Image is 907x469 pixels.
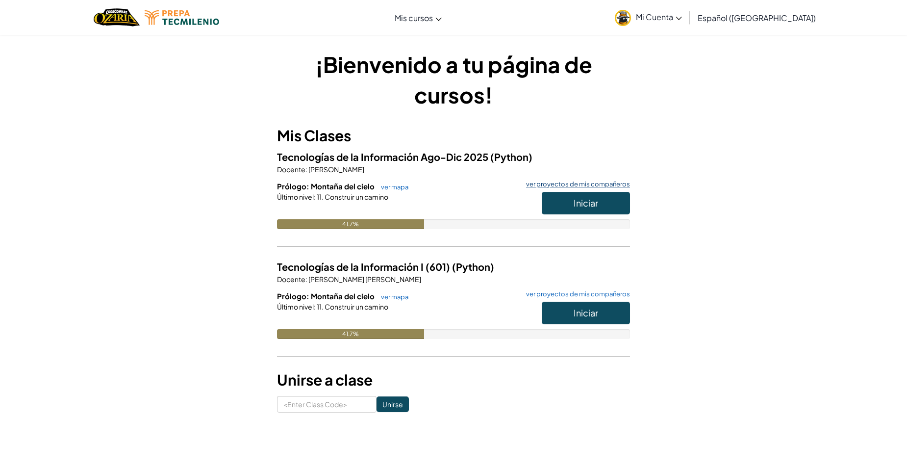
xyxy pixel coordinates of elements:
h3: Unirse a clase [277,369,630,391]
span: Español ([GEOGRAPHIC_DATA]) [698,13,816,23]
span: : [314,302,316,311]
button: Iniciar [542,192,630,214]
span: [PERSON_NAME] [PERSON_NAME] [307,275,421,284]
span: Mis cursos [395,13,433,23]
div: 41.7% [277,219,424,229]
span: Último nivel [277,302,314,311]
span: Mi Cuenta [636,12,682,22]
span: Docente [277,275,305,284]
img: avatar [615,10,631,26]
a: Mi Cuenta [610,2,687,33]
span: : [314,192,316,201]
h3: Mis Clases [277,125,630,147]
span: Prólogo: Montaña del cielo [277,182,376,191]
span: Prólogo: Montaña del cielo [277,291,376,301]
span: Iniciar [574,307,598,318]
span: (Python) [452,261,494,273]
a: ver proyectos de mis compañeros [521,291,630,297]
span: : [305,275,307,284]
button: Iniciar [542,302,630,324]
span: 11. [316,302,324,311]
span: Docente [277,165,305,174]
span: Tecnologías de la Información Ago-Dic 2025 [277,151,490,163]
span: Iniciar [574,197,598,208]
a: ver proyectos de mis compañeros [521,181,630,187]
input: Unirse [377,396,409,412]
input: <Enter Class Code> [277,396,377,413]
a: Ozaria by CodeCombat logo [94,7,139,27]
span: [PERSON_NAME] [307,165,364,174]
img: Tecmilenio logo [145,10,219,25]
span: Último nivel [277,192,314,201]
span: Tecnologías de la Información I (601) [277,261,452,273]
span: Construir un camino [324,302,388,311]
a: Mis cursos [390,4,447,31]
a: Español ([GEOGRAPHIC_DATA]) [693,4,821,31]
span: Construir un camino [324,192,388,201]
h1: ¡Bienvenido a tu página de cursos! [277,49,630,110]
img: Home [94,7,139,27]
span: 11. [316,192,324,201]
div: 41.7% [277,329,424,339]
span: : [305,165,307,174]
a: ver mapa [376,293,408,301]
a: ver mapa [376,183,408,191]
span: (Python) [490,151,532,163]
